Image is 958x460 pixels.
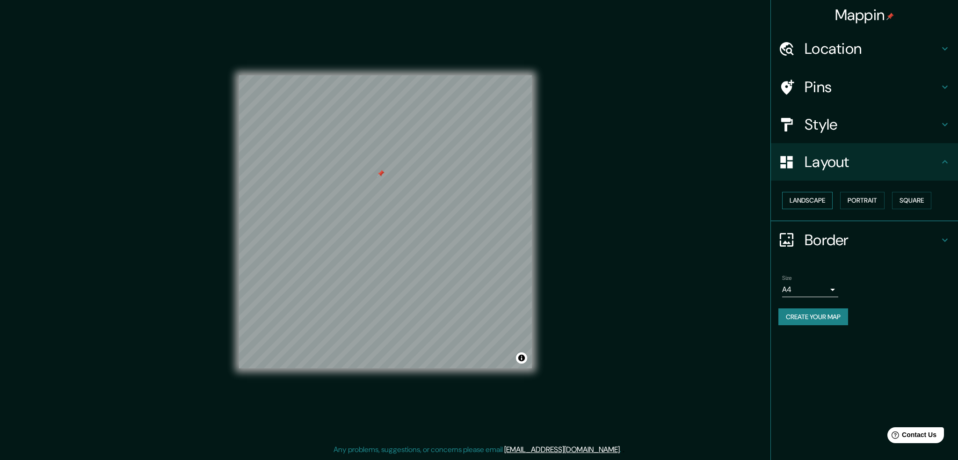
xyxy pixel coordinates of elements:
[771,106,958,143] div: Style
[805,231,939,249] h4: Border
[782,282,838,297] div: A4
[334,444,621,455] p: Any problems, suggestions, or concerns please email .
[892,192,931,209] button: Square
[623,444,624,455] div: .
[835,6,894,24] h4: Mappin
[771,30,958,67] div: Location
[778,308,848,326] button: Create your map
[621,444,623,455] div: .
[771,221,958,259] div: Border
[782,274,792,282] label: Size
[771,143,958,181] div: Layout
[782,192,833,209] button: Landscape
[516,352,527,364] button: Toggle attribution
[840,192,885,209] button: Portrait
[504,445,620,454] a: [EMAIL_ADDRESS][DOMAIN_NAME]
[239,75,532,368] canvas: Map
[805,153,939,171] h4: Layout
[805,39,939,58] h4: Location
[805,115,939,134] h4: Style
[805,78,939,96] h4: Pins
[886,13,894,20] img: pin-icon.png
[875,423,948,450] iframe: Help widget launcher
[771,68,958,106] div: Pins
